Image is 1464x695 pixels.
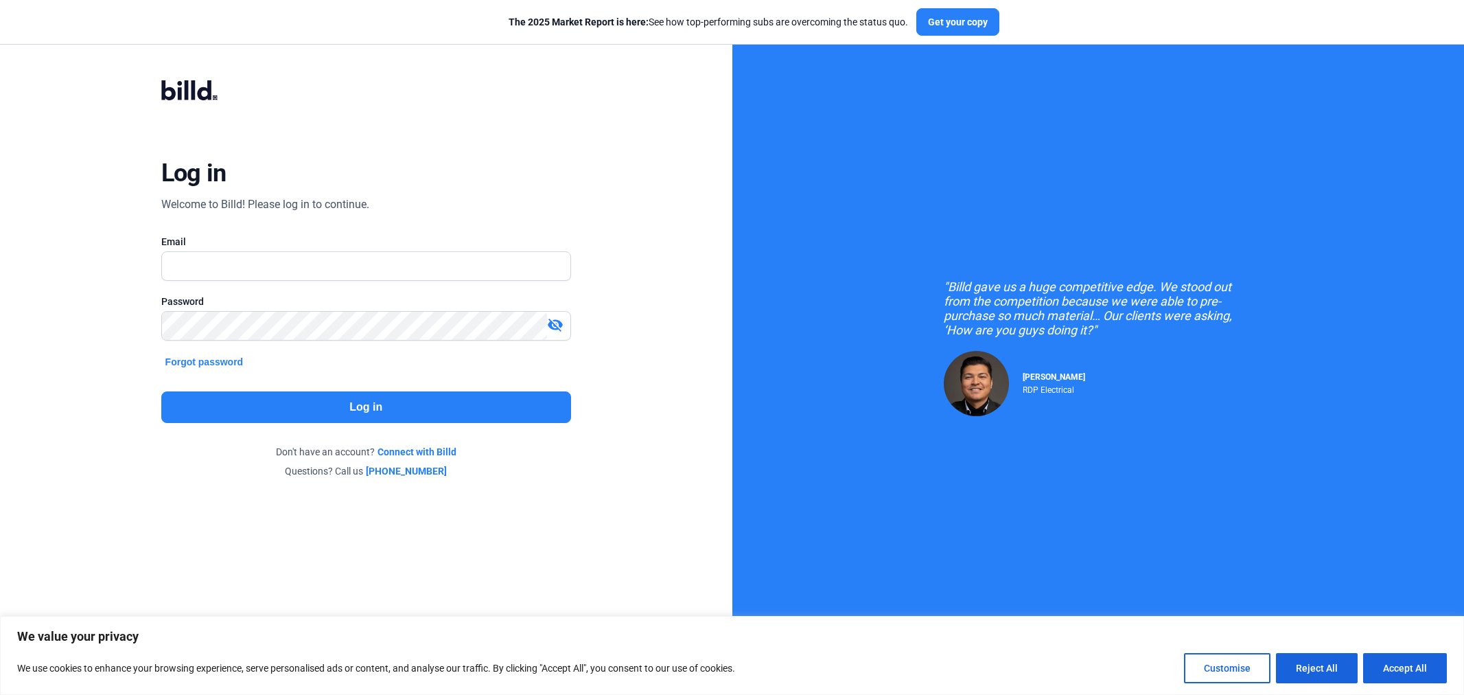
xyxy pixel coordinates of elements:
p: We value your privacy [17,628,1447,645]
button: Log in [161,391,571,423]
span: The 2025 Market Report is here: [509,16,649,27]
button: Forgot password [161,354,248,369]
div: Email [161,235,571,249]
div: Don't have an account? [161,445,571,459]
a: Connect with Billd [377,445,456,459]
p: We use cookies to enhance your browsing experience, serve personalised ads or content, and analys... [17,660,735,676]
button: Reject All [1276,653,1358,683]
span: [PERSON_NAME] [1023,372,1085,382]
button: Customise [1184,653,1270,683]
a: [PHONE_NUMBER] [366,464,447,478]
button: Accept All [1363,653,1447,683]
button: Get your copy [916,8,999,36]
div: Log in [161,158,226,188]
div: "Billd gave us a huge competitive edge. We stood out from the competition because we were able to... [944,280,1253,337]
img: Raul Pacheco [944,351,1009,416]
div: Welcome to Billd! Please log in to continue. [161,196,369,213]
div: Password [161,295,571,308]
mat-icon: visibility_off [547,317,563,333]
div: Questions? Call us [161,464,571,478]
div: RDP Electrical [1023,382,1085,395]
div: See how top-performing subs are overcoming the status quo. [509,15,908,29]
